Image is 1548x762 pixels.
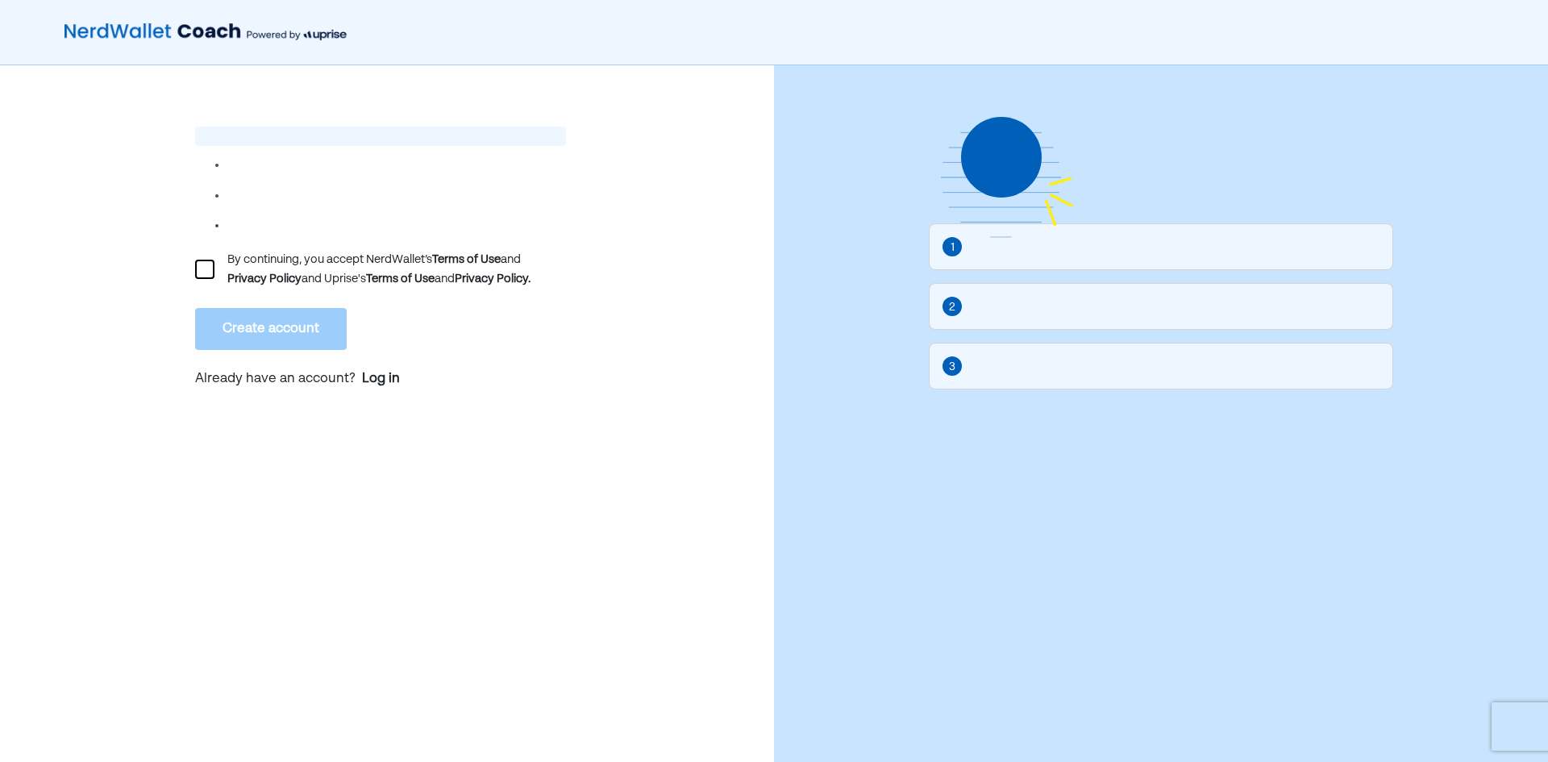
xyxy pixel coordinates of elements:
[195,308,347,350] button: Create account
[362,369,400,389] a: Log in
[455,269,531,289] div: Privacy Policy.
[951,239,955,256] div: 1
[432,250,501,269] div: Terms of Use
[227,269,302,289] div: Privacy Policy
[195,369,566,390] p: Already have an account?
[949,298,955,316] div: 2
[227,250,566,289] div: By continuing, you accept NerdWallet’s and and Uprise's and
[366,269,435,289] div: Terms of Use
[949,358,955,376] div: 3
